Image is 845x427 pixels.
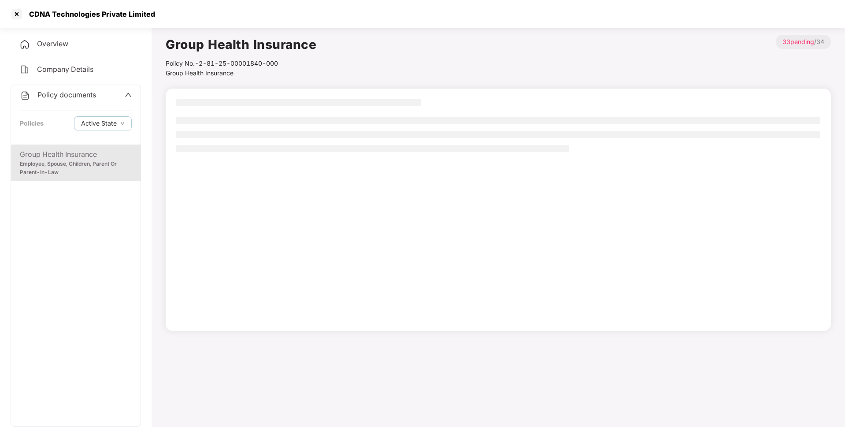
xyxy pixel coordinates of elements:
[24,10,155,19] div: CDNA Technologies Private Limited
[74,116,132,130] button: Active Statedown
[81,119,117,128] span: Active State
[776,35,831,49] p: / 34
[20,149,132,160] div: Group Health Insurance
[166,59,316,68] div: Policy No.- 2-81-25-00001840-000
[37,65,93,74] span: Company Details
[20,90,30,101] img: svg+xml;base64,PHN2ZyB4bWxucz0iaHR0cDovL3d3dy53My5vcmcvMjAwMC9zdmciIHdpZHRoPSIyNCIgaGVpZ2h0PSIyNC...
[19,64,30,75] img: svg+xml;base64,PHN2ZyB4bWxucz0iaHR0cDovL3d3dy53My5vcmcvMjAwMC9zdmciIHdpZHRoPSIyNCIgaGVpZ2h0PSIyNC...
[166,69,233,77] span: Group Health Insurance
[37,39,68,48] span: Overview
[20,119,44,128] div: Policies
[20,160,132,177] div: Employee, Spouse, Children, Parent Or Parent-In-Law
[37,90,96,99] span: Policy documents
[19,39,30,50] img: svg+xml;base64,PHN2ZyB4bWxucz0iaHR0cDovL3d3dy53My5vcmcvMjAwMC9zdmciIHdpZHRoPSIyNCIgaGVpZ2h0PSIyNC...
[166,35,316,54] h1: Group Health Insurance
[125,91,132,98] span: up
[782,38,814,45] span: 33 pending
[120,121,125,126] span: down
